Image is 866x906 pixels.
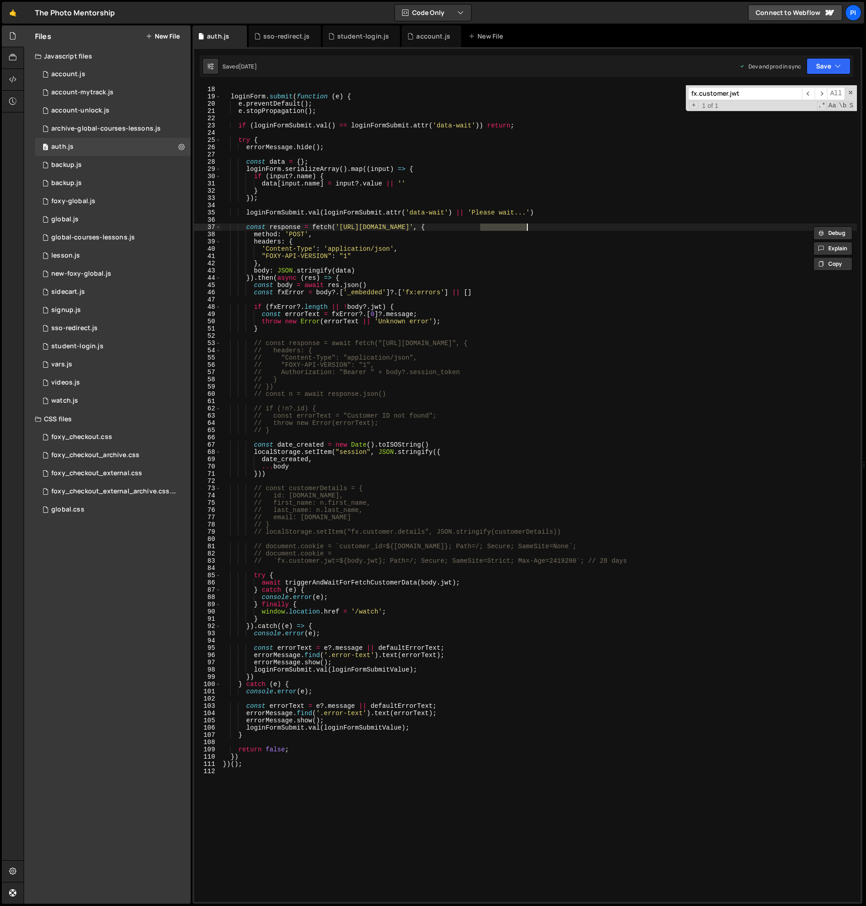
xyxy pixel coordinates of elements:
[194,441,221,448] div: 67
[194,768,221,775] div: 112
[194,303,221,311] div: 48
[194,652,221,659] div: 96
[2,2,24,24] a: 🤙
[35,464,191,482] div: 13533/38747.css
[51,433,112,441] div: foxy_checkout.css
[689,101,699,109] span: Toggle Replace mode
[35,192,191,210] div: 13533/34219.js
[194,594,221,601] div: 88
[146,33,180,40] button: New File
[51,161,82,169] div: backup.js
[194,695,221,702] div: 102
[827,101,837,110] span: CaseSensitive Search
[194,688,221,695] div: 101
[817,101,827,110] span: RegExp Search
[699,102,722,109] span: 1 of 1
[24,47,191,65] div: Javascript files
[194,666,221,673] div: 98
[35,156,191,174] div: 13533/45031.js
[194,238,221,245] div: 39
[194,158,221,166] div: 28
[194,710,221,717] div: 104
[35,319,191,337] div: 13533/47004.js
[748,5,842,21] a: Connect to Webflow
[194,253,221,260] div: 41
[194,760,221,768] div: 111
[848,101,854,110] span: Search In Selection
[194,405,221,412] div: 62
[802,87,815,100] span: ​
[194,412,221,419] div: 63
[51,125,161,133] div: archive-global-courses-lessons.js
[807,58,851,74] button: Save
[51,288,85,296] div: sidecart.js
[337,32,389,41] div: student-login.js
[194,383,221,390] div: 59
[35,265,191,283] div: 13533/40053.js
[194,115,221,122] div: 22
[51,379,80,387] div: videos.js
[51,451,139,459] div: foxy_checkout_archive.css
[194,463,221,470] div: 70
[194,369,221,376] div: 57
[194,354,221,361] div: 55
[194,209,221,216] div: 35
[194,608,221,615] div: 90
[194,398,221,405] div: 61
[838,101,847,110] span: Whole Word Search
[194,615,221,623] div: 91
[194,702,221,710] div: 103
[51,88,113,97] div: account-mytrack.js
[194,485,221,492] div: 73
[194,195,221,202] div: 33
[51,324,98,332] div: sso-redirect.js
[194,637,221,644] div: 94
[194,122,221,129] div: 23
[468,32,507,41] div: New File
[194,550,221,557] div: 82
[35,428,191,446] div: 13533/38507.css
[194,361,221,369] div: 56
[194,623,221,630] div: 92
[35,337,191,356] div: 13533/46953.js
[51,487,177,496] div: foxy_checkout_external_archive.css.css
[35,210,191,229] div: 13533/39483.js
[194,673,221,681] div: 99
[815,87,827,100] span: ​
[194,499,221,507] div: 75
[845,5,861,21] a: Pi
[194,151,221,158] div: 27
[194,187,221,195] div: 32
[194,144,221,151] div: 26
[739,63,801,70] div: Dev and prod in sync
[194,282,221,289] div: 45
[35,65,191,83] div: 13533/34220.js
[194,448,221,456] div: 68
[35,247,191,265] div: 13533/35472.js
[194,289,221,296] div: 46
[194,514,221,521] div: 77
[194,739,221,746] div: 108
[194,507,221,514] div: 76
[827,87,845,100] span: Alt-Enter
[194,536,221,543] div: 80
[35,446,191,464] div: 13533/44030.css
[194,586,221,594] div: 87
[239,63,257,70] div: [DATE]
[51,397,78,405] div: watch.js
[222,63,257,70] div: Saved
[194,173,221,180] div: 30
[194,260,221,267] div: 42
[194,717,221,724] div: 105
[51,342,103,351] div: student-login.js
[194,332,221,340] div: 52
[35,301,191,319] div: 13533/35364.js
[51,107,109,115] div: account-unlock.js
[194,579,221,586] div: 86
[51,360,72,369] div: vars.js
[194,267,221,274] div: 43
[24,410,191,428] div: CSS files
[194,746,221,753] div: 109
[194,427,221,434] div: 65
